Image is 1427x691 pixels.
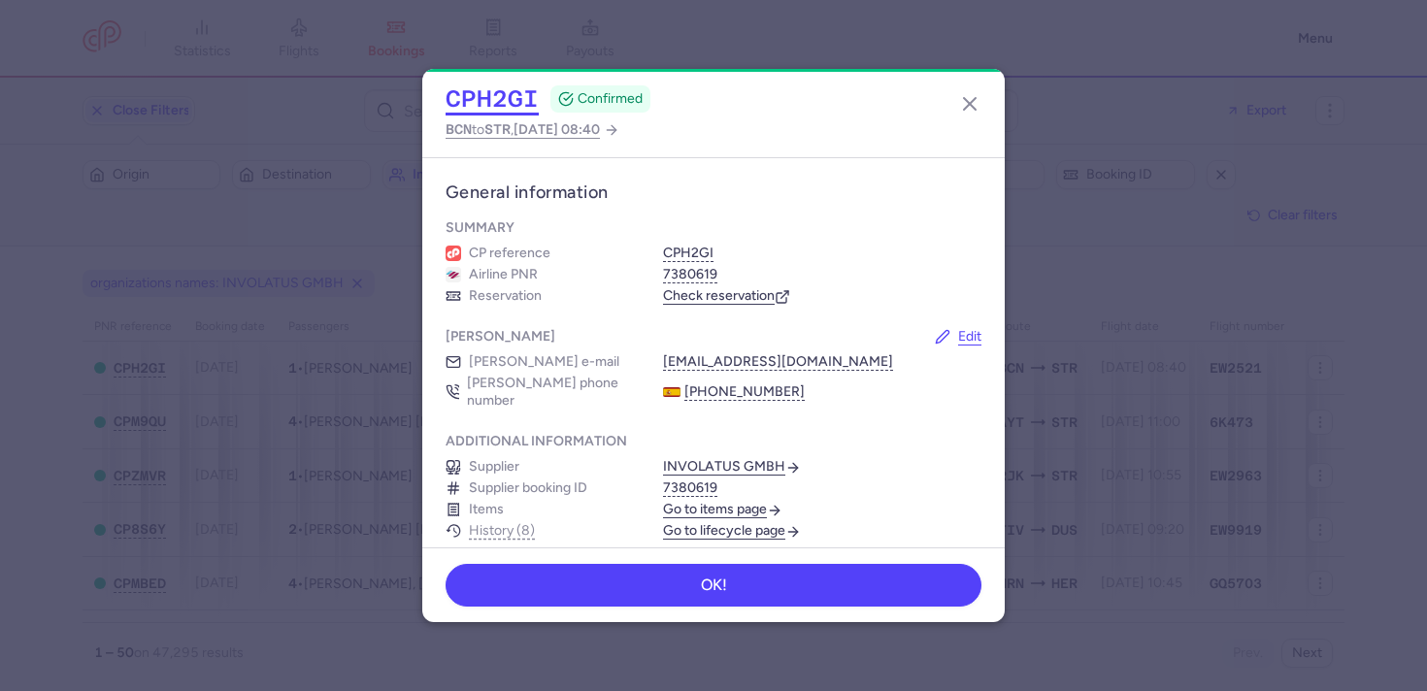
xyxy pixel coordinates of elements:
span: CONFIRMED [578,89,643,109]
a: BCNtoSTR,[DATE] 08:40 [446,117,619,142]
a: Check reservation [663,287,790,305]
button: 7380619 [663,479,717,497]
span: Supplier booking ID [469,479,587,497]
span: BCN [446,121,472,137]
button: [PHONE_NUMBER] [663,383,805,401]
button: [EMAIL_ADDRESS][DOMAIN_NAME] [663,353,893,371]
button: CPH2GI [446,84,539,114]
span: OK! [701,576,727,594]
span: CP reference [469,245,550,262]
a: INVOLATUS GMBH [663,458,801,476]
button: CPH2GI [663,245,713,262]
span: [PERSON_NAME] e-mail [469,353,619,371]
button: History (8) [469,523,535,539]
button: OK! [446,564,981,607]
a: Go to lifecycle page [663,522,801,540]
span: Supplier [469,458,519,476]
span: [PERSON_NAME] phone number [467,375,640,410]
span: Airline PNR [469,266,538,283]
figure: EW airline logo [446,267,461,282]
h4: [PERSON_NAME] [446,328,555,345]
h3: General information [446,181,981,204]
button: 7380619 [663,266,717,283]
span: Items [469,501,504,518]
h4: Summary [446,219,514,237]
a: Go to items page [663,501,782,518]
figure: 1L airline logo [446,246,461,261]
span: Reservation [469,287,542,305]
button: Edit [935,328,981,345]
span: STR [484,121,511,137]
h4: Additional information [446,433,627,450]
span: to , [446,117,600,142]
span: [DATE] 08:40 [514,121,600,138]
